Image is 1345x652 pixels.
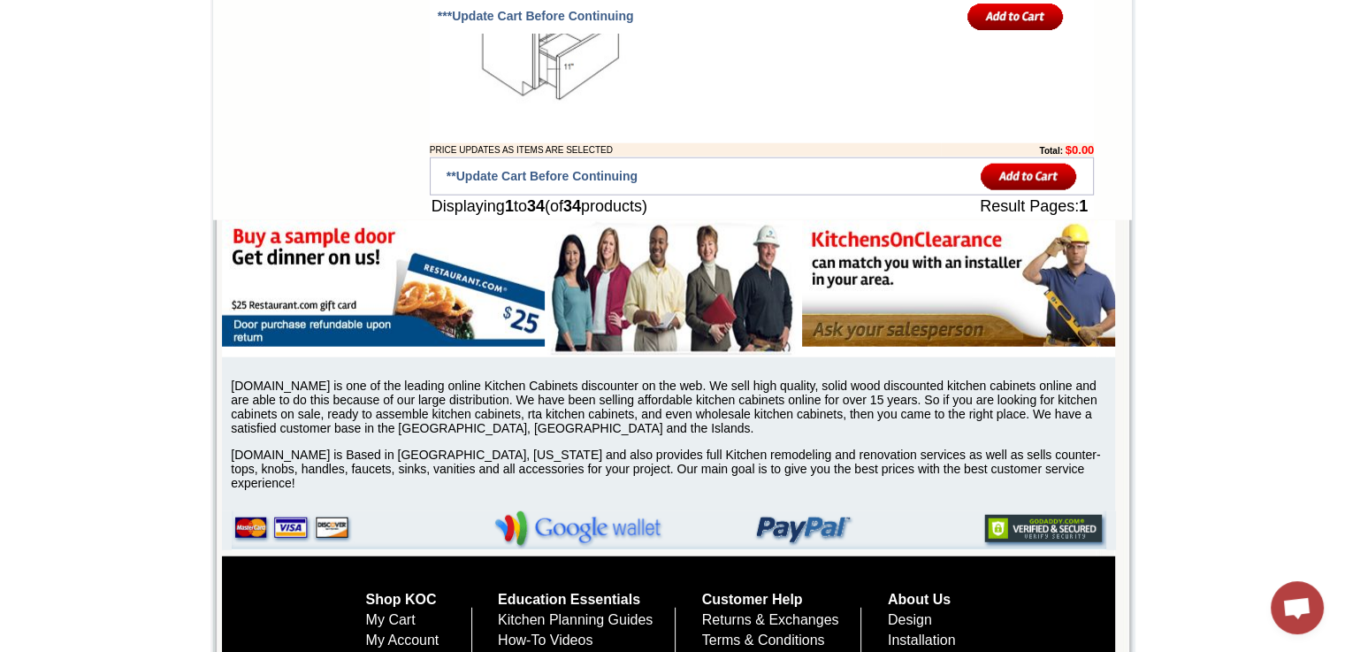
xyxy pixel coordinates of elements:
[888,592,951,607] a: About Us
[967,2,1064,31] input: Add to Cart
[438,9,634,23] span: ***Update Cart Before Continuing
[303,81,357,100] td: [PERSON_NAME] Blue Shaker
[430,143,942,157] td: PRICE UPDATES AS ITEMS ARE SELECTED
[96,81,149,100] td: [PERSON_NAME] Yellow Walnut
[1271,581,1324,634] a: Open chat
[48,81,93,98] td: Alabaster Shaker
[505,197,514,215] b: 1
[3,4,17,19] img: pdf.png
[231,448,1115,490] p: [DOMAIN_NAME] is Based in [GEOGRAPHIC_DATA], [US_STATE] and also provides full Kitchen remodeling...
[231,379,1115,435] p: [DOMAIN_NAME] is one of the leading online Kitchen Cabinets discounter on the web. We sell high q...
[1039,146,1062,156] b: Total:
[430,196,865,218] td: Displaying to (of products)
[1079,197,1088,215] b: 1
[702,633,825,648] a: Terms & Conditions
[152,81,206,100] td: [PERSON_NAME] White Shaker
[256,81,301,98] td: Bellmonte Maple
[366,612,416,627] a: My Cart
[498,633,592,648] a: How-To Videos
[498,592,640,607] a: Education Essentials
[1066,143,1095,157] b: $0.00
[702,612,839,627] a: Returns & Exchanges
[498,612,653,627] a: Kitchen Planning Guides
[366,633,439,648] a: My Account
[702,592,862,608] h5: Customer Help
[447,169,638,183] span: **Update Cart Before Continuing
[888,612,932,627] a: Design
[981,162,1077,191] input: Add to Cart
[208,81,253,98] td: Baycreek Gray
[366,592,437,607] a: Shop KOC
[20,7,143,17] b: Price Sheet View in PDF Format
[563,197,581,215] b: 34
[888,633,956,648] a: Installation
[527,197,545,215] b: 34
[864,196,1094,218] td: Result Pages:
[20,3,143,18] a: Price Sheet View in PDF Format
